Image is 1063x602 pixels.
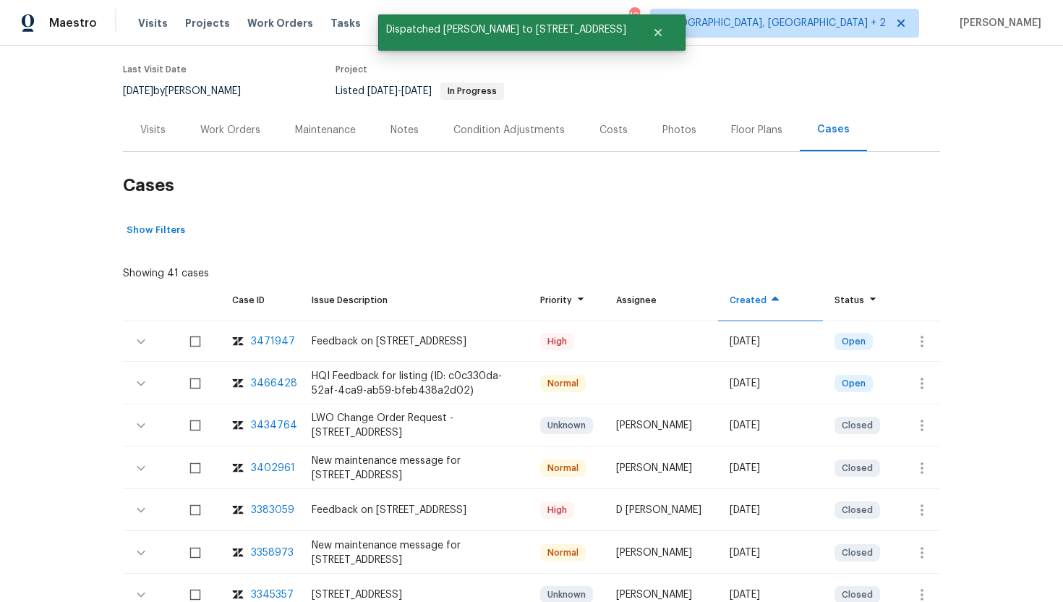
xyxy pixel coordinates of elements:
span: Unknown [542,418,592,433]
span: - [367,86,432,96]
a: zendesk-icon3466428 [232,376,289,391]
div: Photos [662,123,696,137]
div: HQI Feedback for listing (ID: c0c330da-52af-4ca9-ab59-bfeb438a2d02) [312,369,517,398]
a: zendesk-icon3434764 [232,418,289,433]
span: Visits [138,16,168,30]
img: zendesk-icon [232,376,244,391]
span: Closed [836,418,879,433]
a: zendesk-icon3471947 [232,334,289,349]
div: Work Orders [200,123,260,137]
div: 3383059 [251,503,294,517]
div: Cases [817,122,850,137]
div: D [PERSON_NAME] [616,503,706,517]
span: [GEOGRAPHIC_DATA], [GEOGRAPHIC_DATA] + 2 [662,16,886,30]
div: Assignee [616,293,706,308]
img: zendesk-icon [232,503,244,517]
span: [DATE] [123,86,153,96]
div: 3402961 [251,461,295,475]
div: Issue Description [312,293,517,308]
span: Last Visit Date [123,65,187,74]
div: [DATE] [730,503,811,517]
span: [DATE] [367,86,398,96]
div: Created [730,293,811,308]
img: zendesk-icon [232,461,244,475]
img: zendesk-icon [232,418,244,433]
div: [PERSON_NAME] [616,546,706,560]
span: High [542,503,573,517]
div: LWO Change Order Request - [STREET_ADDRESS] [312,411,517,440]
span: Closed [836,461,879,475]
img: zendesk-icon [232,334,244,349]
span: High [542,334,573,349]
span: [DATE] [401,86,432,96]
span: Unknown [542,588,592,602]
div: 3358973 [251,546,294,560]
a: zendesk-icon3358973 [232,546,289,560]
div: Feedback on [STREET_ADDRESS] [312,334,517,349]
span: Tasks [330,18,361,28]
span: Maestro [49,16,97,30]
div: Notes [390,123,419,137]
div: 3466428 [251,376,297,391]
div: 3345357 [251,588,294,602]
span: Normal [542,546,584,560]
span: Closed [836,546,879,560]
span: Listed [336,86,504,96]
div: [DATE] [730,546,811,560]
span: Normal [542,461,584,475]
div: Showing 41 cases [123,260,209,281]
div: 105 [629,9,639,23]
div: [PERSON_NAME] [616,588,706,602]
span: Show Filters [127,222,185,239]
div: Feedback on [STREET_ADDRESS] [312,503,517,517]
div: [DATE] [730,588,811,602]
span: Project [336,65,367,74]
button: Close [634,18,682,47]
span: Open [836,376,871,391]
div: Status [834,293,881,308]
span: Projects [185,16,230,30]
button: Show Filters [123,219,189,242]
div: [DATE] [730,418,811,433]
div: [DATE] [730,461,811,475]
div: Costs [599,123,628,137]
span: Normal [542,376,584,391]
span: Closed [836,588,879,602]
a: zendesk-icon3402961 [232,461,289,475]
span: Open [836,334,871,349]
div: 3434764 [251,418,297,433]
div: by [PERSON_NAME] [123,82,258,100]
div: Priority [540,293,593,308]
div: New maintenance message for [STREET_ADDRESS] [312,538,517,567]
div: Condition Adjustments [453,123,565,137]
a: zendesk-icon3383059 [232,503,289,517]
div: [DATE] [730,334,811,349]
div: Visits [140,123,166,137]
img: zendesk-icon [232,588,244,602]
div: [DATE] [730,376,811,391]
a: zendesk-icon3345357 [232,588,289,602]
span: In Progress [442,87,503,96]
span: Dispatched [PERSON_NAME] to [STREET_ADDRESS] [378,14,634,45]
h2: Cases [123,152,940,219]
span: [PERSON_NAME] [954,16,1041,30]
div: [PERSON_NAME] [616,461,706,475]
span: Closed [836,503,879,517]
div: [PERSON_NAME] [616,418,706,433]
div: New maintenance message for [STREET_ADDRESS] [312,454,517,483]
div: [STREET_ADDRESS] [312,588,517,602]
div: 3471947 [251,334,295,349]
img: zendesk-icon [232,546,244,560]
span: Work Orders [247,16,313,30]
div: Floor Plans [731,123,782,137]
div: Maintenance [295,123,356,137]
div: Case ID [232,293,289,308]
